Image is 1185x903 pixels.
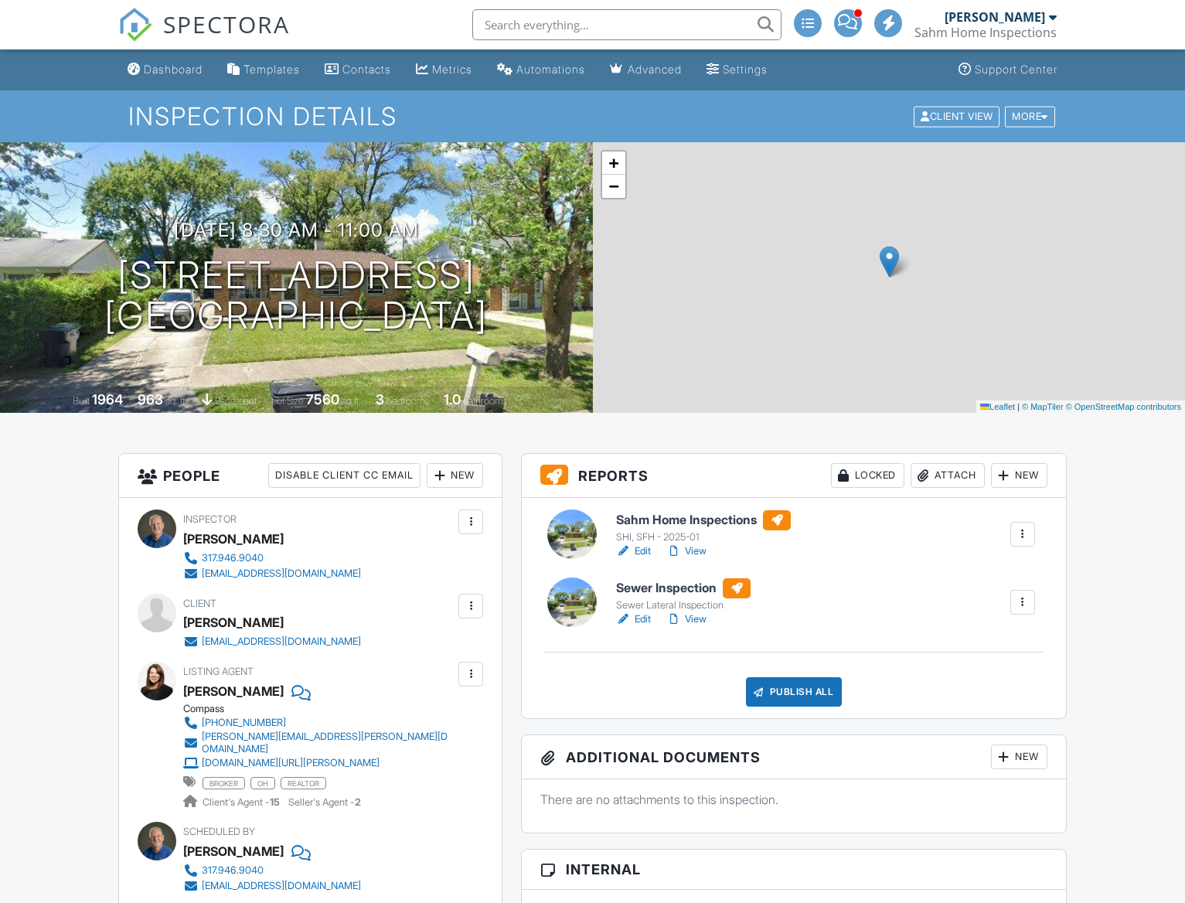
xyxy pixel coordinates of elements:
[616,612,651,627] a: Edit
[183,755,455,771] a: [DOMAIN_NAME][URL][PERSON_NAME]
[616,599,751,612] div: Sewer Lateral Inspection
[410,56,478,84] a: Metrics
[912,110,1003,121] a: Client View
[608,176,618,196] span: −
[522,735,1065,779] h3: Additional Documents
[355,796,361,808] strong: 2
[1022,402,1064,411] a: © MapTiler
[183,863,361,878] a: 317.946.9040
[183,598,216,609] span: Client
[183,611,284,634] div: [PERSON_NAME]
[202,717,286,729] div: [PHONE_NUMBER]
[183,550,361,566] a: 317.946.9040
[608,153,618,172] span: +
[121,56,209,84] a: Dashboard
[270,796,280,808] strong: 15
[616,510,791,544] a: Sahm Home Inspections SHI, SFH - 2025-01
[491,56,591,84] a: Automations (Advanced)
[700,56,774,84] a: Settings
[616,510,791,530] h6: Sahm Home Inspections
[376,391,384,407] div: 3
[271,395,304,407] span: Lot Size
[432,63,472,76] div: Metrics
[952,56,1064,84] a: Support Center
[602,152,625,175] a: Zoom in
[183,840,284,863] div: [PERSON_NAME]
[746,677,843,707] div: Publish All
[250,777,275,789] span: oh
[616,578,751,612] a: Sewer Inspection Sewer Lateral Inspection
[1066,402,1181,411] a: © OpenStreetMap contributors
[202,552,264,564] div: 317.946.9040
[616,544,651,559] a: Edit
[911,463,985,488] div: Attach
[281,777,326,789] span: realtor
[914,25,1057,40] div: Sahm Home Inspections
[118,21,290,53] a: SPECTORA
[73,395,90,407] span: Built
[215,395,257,407] span: basement
[540,791,1047,808] p: There are no attachments to this inspection.
[165,395,187,407] span: sq. ft.
[386,395,429,407] span: bedrooms
[975,63,1057,76] div: Support Center
[202,757,380,769] div: [DOMAIN_NAME][URL][PERSON_NAME]
[128,103,1057,130] h1: Inspection Details
[92,391,123,407] div: 1964
[144,63,203,76] div: Dashboard
[183,634,361,649] a: [EMAIL_ADDRESS][DOMAIN_NAME]
[288,796,361,808] span: Seller's Agent -
[183,566,361,581] a: [EMAIL_ADDRESS][DOMAIN_NAME]
[221,56,306,84] a: Templates
[980,402,1015,411] a: Leaflet
[183,715,455,731] a: [PHONE_NUMBER]
[1005,106,1055,127] div: More
[104,255,488,337] h1: [STREET_ADDRESS] [GEOGRAPHIC_DATA]
[202,731,455,755] div: [PERSON_NAME][EMAIL_ADDRESS][PERSON_NAME][DOMAIN_NAME]
[183,878,361,894] a: [EMAIL_ADDRESS][DOMAIN_NAME]
[174,220,419,240] h3: [DATE] 8:30 am - 11:00 am
[522,850,1065,890] h3: Internal
[342,63,391,76] div: Contacts
[163,8,290,40] span: SPECTORA
[243,63,300,76] div: Templates
[604,56,688,84] a: Advanced
[1017,402,1020,411] span: |
[991,745,1047,769] div: New
[880,246,899,278] img: Marker
[945,9,1045,25] div: [PERSON_NAME]
[602,175,625,198] a: Zoom out
[202,880,361,892] div: [EMAIL_ADDRESS][DOMAIN_NAME]
[183,680,284,703] a: [PERSON_NAME]
[463,395,507,407] span: bathrooms
[723,63,768,76] div: Settings
[183,527,284,550] div: [PERSON_NAME]
[831,463,904,488] div: Locked
[427,463,483,488] div: New
[342,395,361,407] span: sq.ft.
[202,864,264,877] div: 317.946.9040
[203,796,282,808] span: Client's Agent -
[914,106,999,127] div: Client View
[666,612,707,627] a: View
[183,513,237,525] span: Inspector
[183,666,254,677] span: Listing Agent
[202,567,361,580] div: [EMAIL_ADDRESS][DOMAIN_NAME]
[522,454,1065,498] h3: Reports
[666,544,707,559] a: View
[444,391,461,407] div: 1.0
[118,8,152,42] img: The Best Home Inspection Software - Spectora
[268,463,421,488] div: Disable Client CC Email
[306,391,339,407] div: 7560
[183,731,455,755] a: [PERSON_NAME][EMAIL_ADDRESS][PERSON_NAME][DOMAIN_NAME]
[472,9,781,40] input: Search everything...
[202,636,361,648] div: [EMAIL_ADDRESS][DOMAIN_NAME]
[318,56,397,84] a: Contacts
[203,777,245,789] span: broker
[991,463,1047,488] div: New
[119,454,502,498] h3: People
[183,703,467,715] div: Compass
[183,826,255,837] span: Scheduled By
[516,63,585,76] div: Automations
